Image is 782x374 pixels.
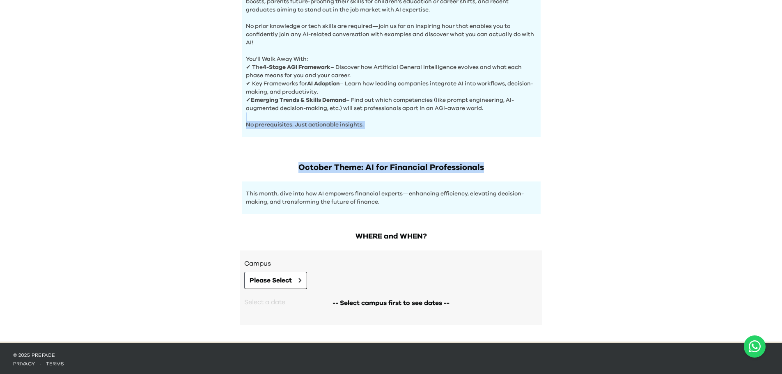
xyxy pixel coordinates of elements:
b: 4-Stage AGI Framework [263,64,330,70]
span: Please Select [250,275,292,285]
h3: Campus [244,259,538,268]
a: terms [46,361,64,366]
h1: October Theme: AI for Financial Professionals [242,162,541,173]
span: · [35,361,46,366]
p: ✔ – Find out which competencies (like prompt engineering, AI-augmented decision-making, etc.) wil... [246,96,537,112]
button: Open WhatsApp chat [744,335,766,358]
button: Please Select [244,272,307,289]
p: ✔ The – Discover how Artificial General Intelligence evolves and what each phase means for you an... [246,63,537,80]
a: privacy [13,361,35,366]
p: No prerequisites. Just actionable insights. [246,112,537,129]
b: AI Adoption [307,81,340,87]
p: ✔ Key Frameworks for – Learn how leading companies integrate AI into workflows, decision-making, ... [246,80,537,96]
p: © 2025 Preface [13,352,769,358]
p: You'll Walk Away With: [246,47,537,63]
p: No prior knowledge or tech skills are required—join us for an inspiring hour that enables you to ... [246,14,537,47]
b: Emerging Trends & Skills Demand [251,97,346,103]
span: -- Select campus first to see dates -- [333,298,449,308]
h2: WHERE and WHEN? [240,231,542,242]
p: This month, dive into how AI empowers financial experts—enhancing efficiency, elevating decision-... [246,190,537,206]
a: Chat with us on WhatsApp [744,335,766,358]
